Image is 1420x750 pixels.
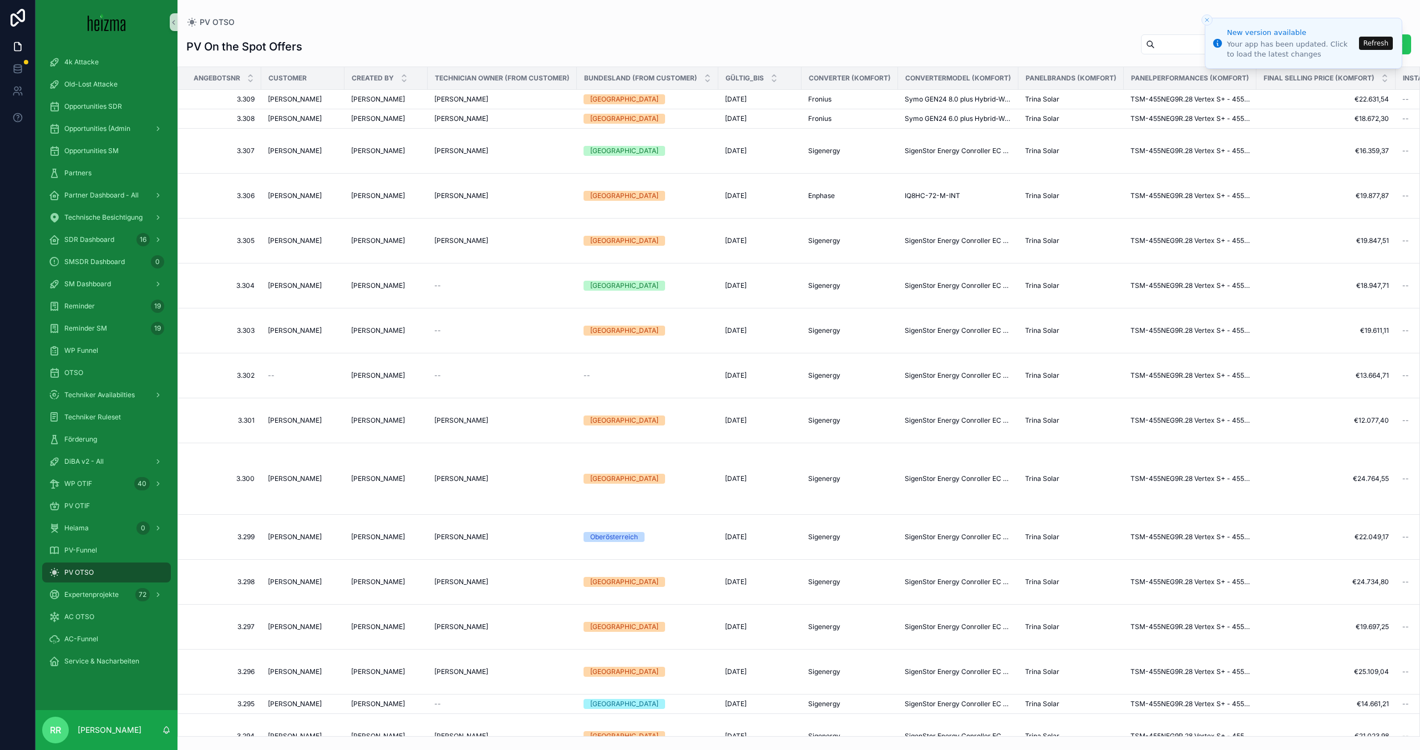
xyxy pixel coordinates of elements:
[725,326,795,335] a: [DATE]
[1025,236,1059,245] span: Trina Solar
[1025,371,1059,380] span: Trina Solar
[42,318,171,338] a: Reminder SM19
[1402,474,1409,483] span: --
[200,17,235,28] span: PV OTSO
[268,326,322,335] span: [PERSON_NAME]
[1263,114,1389,123] a: €18.672,30
[1263,191,1389,200] span: €19.877,87
[590,146,658,156] div: [GEOGRAPHIC_DATA]
[808,326,840,335] span: Sigenergy
[434,146,570,155] a: [PERSON_NAME]
[1263,95,1389,104] a: €22.631,54
[191,326,255,335] span: 3.303
[725,371,747,380] span: [DATE]
[64,124,130,133] span: Opportunities (Admin
[808,326,891,335] a: Sigenergy
[64,280,111,288] span: SM Dashboard
[1130,326,1250,335] span: TSM-455NEG9R.28 Vertex S+ - 455 WP Glas-Glas
[64,413,121,422] span: Techniker Ruleset
[808,114,891,123] a: Fronius
[905,191,960,200] span: IQ8HC-72-M-INT
[191,191,255,200] span: 3.306
[905,146,1012,155] a: SigenStor Energy Conroller EC TP (dreiphasig) 10.0
[434,371,570,380] a: --
[1025,95,1059,104] span: Trina Solar
[590,415,658,425] div: [GEOGRAPHIC_DATA]
[1263,416,1389,425] span: €12.077,40
[584,474,712,484] a: [GEOGRAPHIC_DATA]
[151,322,164,335] div: 19
[64,146,119,155] span: Opportunities SM
[191,416,255,425] a: 3.301
[434,416,488,425] span: [PERSON_NAME]
[351,95,405,104] span: [PERSON_NAME]
[351,371,405,380] span: [PERSON_NAME]
[808,95,891,104] a: Fronius
[351,326,405,335] span: [PERSON_NAME]
[191,95,255,104] a: 3.309
[64,346,98,355] span: WP Funnel
[808,146,840,155] span: Sigenergy
[42,296,171,316] a: Reminder19
[186,17,235,28] a: PV OTSO
[42,341,171,361] a: WP Funnel
[1130,281,1250,290] a: TSM-455NEG9R.28 Vertex S+ - 455 WP Glas-Glas
[725,114,795,123] a: [DATE]
[905,371,1012,380] span: SigenStor Energy Conroller EC TP (dreiphasig) 5.0
[42,163,171,183] a: Partners
[351,533,421,541] a: [PERSON_NAME]
[134,477,150,490] div: 40
[351,281,405,290] span: [PERSON_NAME]
[64,257,125,266] span: SMSDR Dashboard
[351,191,405,200] span: [PERSON_NAME]
[191,114,255,123] a: 3.308
[351,236,405,245] span: [PERSON_NAME]
[584,326,712,336] a: [GEOGRAPHIC_DATA]
[1402,236,1409,245] span: --
[434,416,570,425] a: [PERSON_NAME]
[1402,416,1409,425] span: --
[1263,474,1389,483] span: €24.764,55
[808,371,891,380] a: Sigenergy
[64,368,83,377] span: OTSO
[584,371,712,380] a: --
[136,233,150,246] div: 16
[1130,146,1250,155] a: TSM-455NEG9R.28 Vertex S+ - 455 WP Glas-Glas
[351,326,421,335] a: [PERSON_NAME]
[42,385,171,405] a: Techniker Availabilties
[1263,146,1389,155] a: €16.359,37
[1130,474,1250,483] span: TSM-455NEG9R.28 Vertex S+ - 455 WP Glas-Glas
[42,141,171,161] a: Opportunities SM
[905,236,1012,245] span: SigenStor Energy Conroller EC TP (dreiphasig) 8.0
[725,533,747,541] span: [DATE]
[725,146,795,155] a: [DATE]
[351,533,405,541] span: [PERSON_NAME]
[434,533,488,541] span: [PERSON_NAME]
[1130,114,1250,123] a: TSM-455NEG9R.28 Vertex S+ - 455 WP Glas-Glas
[351,114,421,123] a: [PERSON_NAME]
[590,281,658,291] div: [GEOGRAPHIC_DATA]
[64,235,114,244] span: SDR Dashboard
[268,191,338,200] a: [PERSON_NAME]
[434,474,570,483] a: [PERSON_NAME]
[191,236,255,245] a: 3.305
[1263,281,1389,290] span: €18.947,71
[1201,14,1213,26] button: Close toast
[191,533,255,541] span: 3.299
[905,281,1012,290] a: SigenStor Energy Conroller EC TP (dreiphasig) 8.0
[268,281,322,290] span: [PERSON_NAME]
[268,236,338,245] a: [PERSON_NAME]
[191,146,255,155] a: 3.307
[191,474,255,483] span: 3.300
[1402,371,1409,380] span: --
[351,474,405,483] span: [PERSON_NAME]
[1025,95,1117,104] a: Trina Solar
[590,191,658,201] div: [GEOGRAPHIC_DATA]
[64,324,107,333] span: Reminder SM
[64,479,92,488] span: WP OTIF
[268,416,338,425] a: [PERSON_NAME]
